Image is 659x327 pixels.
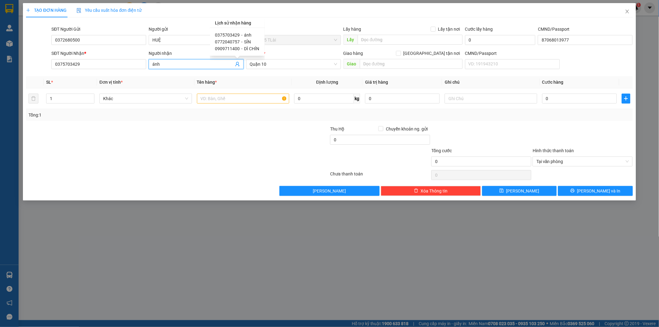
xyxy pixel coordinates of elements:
[619,3,636,20] button: Close
[343,51,363,56] span: Giao hàng
[26,8,30,12] span: plus
[99,80,123,85] span: Đơn vị tính
[465,35,536,45] input: Cước lấy hàng
[465,27,493,32] label: Cước lấy hàng
[149,50,243,57] div: Người nhận
[46,80,51,85] span: SL
[542,80,564,85] span: Cước hàng
[250,35,337,45] span: Trạm 3.5 TLài
[442,76,540,88] th: Ghi chú
[533,148,574,153] label: Hình thức thanh toán
[244,46,259,51] span: DÌ CHÍN
[365,80,388,85] span: Giá trị hàng
[436,26,463,33] span: Lấy tận nơi
[316,80,338,85] span: Định lượng
[506,188,539,194] span: [PERSON_NAME]
[622,96,630,101] span: plus
[354,94,360,104] span: kg
[465,50,560,57] div: CMND/Passport
[215,39,240,44] span: 0772040757
[241,39,242,44] span: -
[570,188,575,193] span: printer
[235,62,240,67] span: user-add
[246,26,341,33] div: VP gửi
[343,59,360,69] span: Giao
[329,170,431,181] div: Chưa thanh toán
[330,126,344,131] span: Thu Hộ
[149,26,243,33] div: Người gửi
[421,188,448,194] span: Xóa Thông tin
[28,94,38,104] button: delete
[577,188,621,194] span: [PERSON_NAME] và In
[244,39,251,44] span: SỈN
[381,186,481,196] button: deleteXóa Thông tin
[241,33,242,38] span: -
[210,18,265,28] div: Lịch sử nhận hàng
[401,50,463,57] span: [GEOGRAPHIC_DATA] tận nơi
[197,94,290,104] input: VD: Bàn, Ghế
[365,94,440,104] input: 0
[26,8,66,13] span: TẠO ĐƠN HÀNG
[215,33,240,38] span: 0375703429
[250,60,337,69] span: Quận 10
[51,26,146,33] div: SĐT Người Gửi
[103,94,188,103] span: Khác
[241,46,242,51] span: -
[76,8,81,13] img: icon
[383,126,430,132] span: Chuyển khoản ng. gửi
[343,27,361,32] span: Lấy hàng
[538,26,633,33] div: CMND/Passport
[414,188,418,193] span: delete
[431,148,452,153] span: Tổng cước
[358,35,463,45] input: Dọc đường
[51,50,146,57] div: SĐT Người Nhận
[28,112,254,118] div: Tổng: 1
[215,46,240,51] span: 0909711400
[360,59,463,69] input: Dọc đường
[500,188,504,193] span: save
[279,186,379,196] button: [PERSON_NAME]
[625,9,630,14] span: close
[558,186,633,196] button: printer[PERSON_NAME] và In
[197,80,217,85] span: Tên hàng
[445,94,537,104] input: Ghi Chú
[76,8,142,13] span: Yêu cầu xuất hóa đơn điện tử
[244,33,251,38] span: ánh
[343,35,358,45] span: Lấy
[536,157,629,166] span: Tại văn phòng
[313,188,346,194] span: [PERSON_NAME]
[482,186,557,196] button: save[PERSON_NAME]
[622,94,630,104] button: plus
